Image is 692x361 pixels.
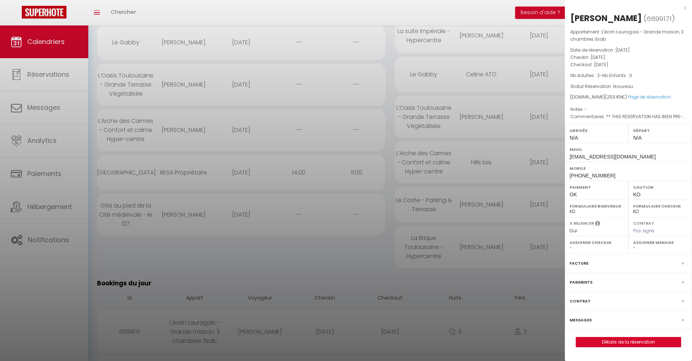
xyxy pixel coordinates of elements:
[628,94,671,100] a: Page de réservation
[585,106,587,112] span: -
[570,12,642,24] div: [PERSON_NAME]
[565,4,687,12] div: x
[602,72,632,79] span: Nb Enfants : 0
[633,184,687,191] label: Caution
[6,3,28,25] button: Ouvrir le widget de chat LiveChat
[570,72,687,79] p: -
[570,29,684,42] span: L'écrin Lauragais - Grande maison, 3 chambres 3sdb
[591,54,605,60] span: [DATE]
[570,146,687,153] label: Email
[570,47,687,54] p: Date de réservation :
[576,337,681,347] a: Détails de la réservation
[570,173,615,179] span: [PHONE_NUMBER]
[594,61,608,68] span: [DATE]
[595,220,600,228] i: Sélectionner OUI si vous souhaiter envoyer les séquences de messages post-checkout
[570,220,594,226] label: A relancer
[615,47,630,53] span: [DATE]
[570,316,592,324] label: Messages
[633,127,687,134] label: Départ
[570,192,577,197] span: OK
[633,192,640,197] span: KO
[570,28,687,43] p: Appartement :
[633,202,687,210] label: Formulaire Checkin
[633,135,642,141] span: N/A
[570,94,687,101] div: [DOMAIN_NAME]
[607,94,622,100] span: 253.45
[605,94,627,100] span: ( €)
[633,239,687,246] label: Assigner Menage
[570,184,624,191] label: Paiement
[570,83,687,90] p: Statut Réservation :
[570,154,656,160] span: [EMAIL_ADDRESS][DOMAIN_NAME]
[570,239,624,246] label: Assigner Checkin
[570,54,687,61] p: Checkin :
[570,165,687,172] label: Mobile
[570,127,624,134] label: Arrivée
[644,13,675,24] span: ( )
[633,228,654,234] span: Pas signé
[647,14,672,23] span: 6699171
[570,297,591,305] label: Contrat
[613,83,633,89] span: Nouveau
[570,202,624,210] label: Formulaire Bienvenue
[570,72,600,79] span: Nb Adultes : 2
[570,278,592,286] label: Paiements
[570,260,588,267] label: Facture
[570,106,687,113] p: Notes :
[570,135,578,141] span: N/A
[570,113,687,120] p: Commentaires :
[633,220,654,225] label: Contrat
[570,61,687,68] p: Checkout :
